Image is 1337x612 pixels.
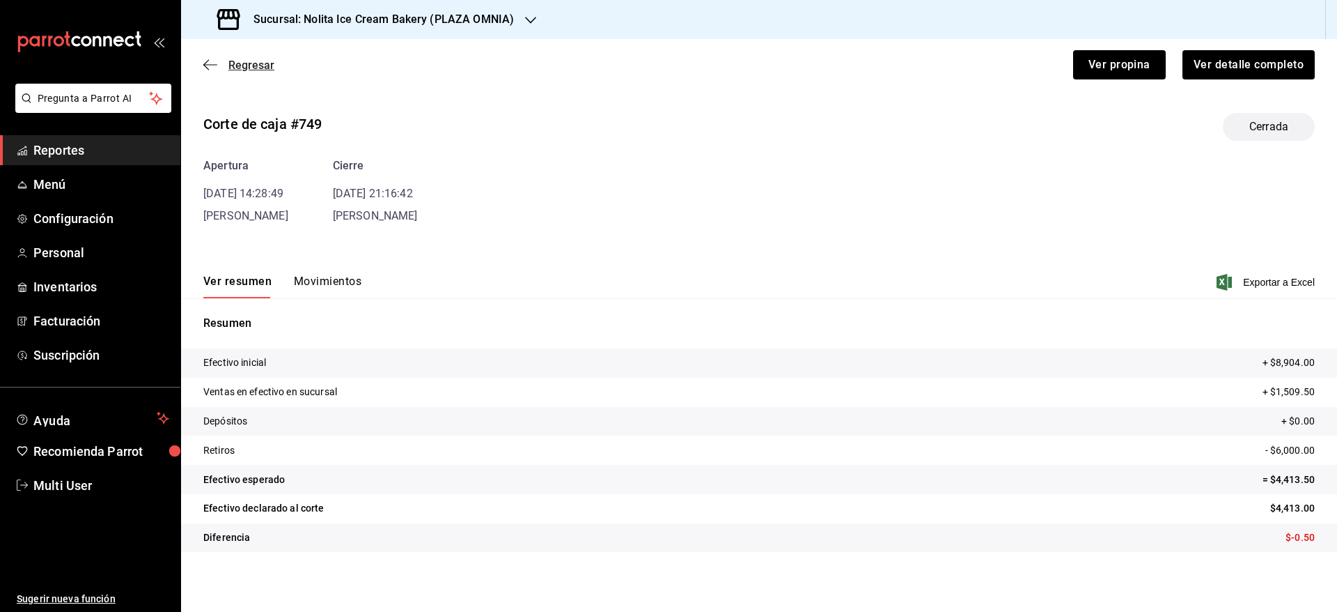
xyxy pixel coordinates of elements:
span: [PERSON_NAME] [203,209,288,222]
span: Multi User [33,476,169,495]
span: Personal [33,243,169,262]
button: Movimientos [294,275,361,298]
span: Configuración [33,209,169,228]
button: Ver resumen [203,275,272,298]
p: - $6,000.00 [1265,443,1315,458]
button: Exportar a Excel [1219,274,1315,291]
p: + $0.00 [1281,414,1315,429]
p: Diferencia [203,530,250,545]
span: Inventarios [33,277,169,296]
div: Apertura [203,158,288,174]
button: Ver propina [1073,50,1166,79]
p: Depósitos [203,414,247,429]
div: Corte de caja #749 [203,114,322,135]
p: + $1,509.50 [1262,385,1315,399]
span: Reportes [33,141,169,160]
span: Regresar [228,59,274,72]
div: navigation tabs [203,275,361,298]
p: Efectivo inicial [203,355,266,370]
p: Resumen [203,315,1315,332]
span: Recomienda Parrot [33,442,169,461]
button: Pregunta a Parrot AI [15,84,171,113]
p: Ventas en efectivo en sucursal [203,385,337,399]
div: Cierre [333,158,418,174]
span: Menú [33,175,169,194]
button: open_drawer_menu [153,36,164,47]
span: Ayuda [33,410,151,427]
span: Facturación [33,312,169,330]
p: + $8,904.00 [1262,355,1315,370]
p: = $4,413.50 [1262,473,1315,487]
span: Sugerir nueva función [17,592,169,606]
p: Retiros [203,443,235,458]
span: Pregunta a Parrot AI [38,91,150,106]
button: Regresar [203,59,274,72]
span: Suscripción [33,346,169,365]
p: Efectivo esperado [203,473,285,487]
button: Ver detalle completo [1182,50,1315,79]
span: [PERSON_NAME] [333,209,418,222]
span: Cerrada [1241,118,1297,135]
p: $-0.50 [1285,530,1315,545]
time: [DATE] 21:16:42 [333,187,413,200]
time: [DATE] 14:28:49 [203,187,283,200]
p: $4,413.00 [1270,501,1315,516]
h3: Sucursal: Nolita Ice Cream Bakery (PLAZA OMNIA) [242,11,514,28]
p: Efectivo declarado al corte [203,501,325,516]
a: Pregunta a Parrot AI [10,101,171,116]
